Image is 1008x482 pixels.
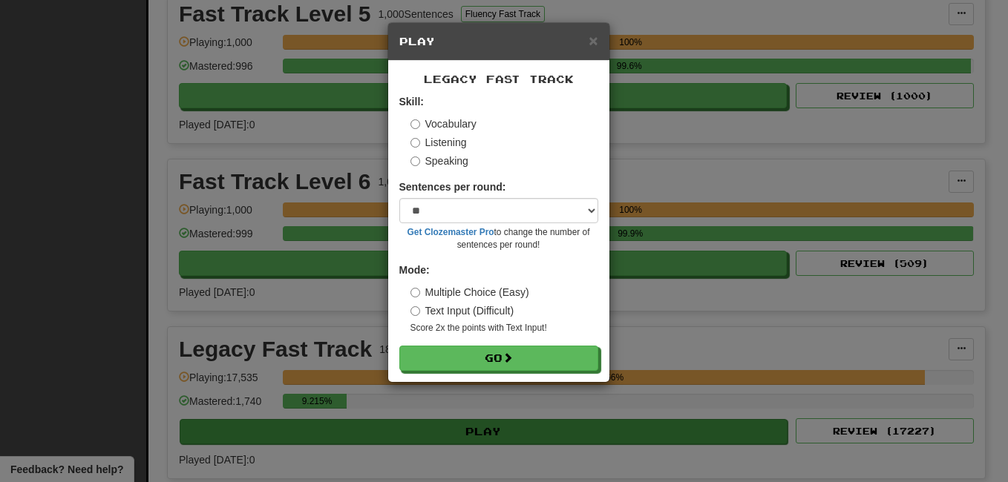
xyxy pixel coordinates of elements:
[410,285,529,300] label: Multiple Choice (Easy)
[410,288,420,297] input: Multiple Choice (Easy)
[399,226,598,251] small: to change the number of sentences per round!
[408,227,494,237] a: Get Clozemaster Pro
[399,346,598,371] button: Go
[424,73,574,85] span: Legacy Fast Track
[399,264,430,276] strong: Mode:
[410,119,420,129] input: Vocabulary
[410,156,420,166] input: Speaking
[410,306,420,316] input: Text Input (Difficult)
[410,153,468,168] label: Speaking
[410,303,514,318] label: Text Input (Difficult)
[589,32,598,49] span: ×
[410,322,598,334] small: Score 2x the points with Text Input !
[589,33,598,48] button: Close
[399,96,424,108] strong: Skill:
[399,179,506,194] label: Sentences per round:
[410,116,477,131] label: Vocabulary
[410,138,420,148] input: Listening
[399,34,598,49] h5: Play
[410,135,467,150] label: Listening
